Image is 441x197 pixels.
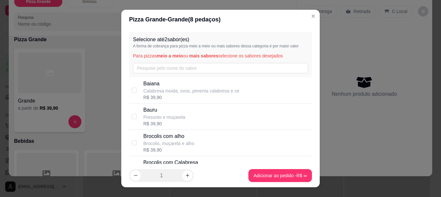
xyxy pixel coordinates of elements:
[160,172,163,179] p: 1
[143,140,194,147] p: Brocolis, muçarela e alho
[143,132,194,140] p: Brocolis com alho
[143,159,205,166] p: Brocolis com Calabresa
[143,106,185,114] p: Bauru
[143,120,185,127] div: R$ 39,90
[133,63,308,73] input: Pesquise pelo nome do sabor
[133,43,308,49] p: A forma de cobrança para pizza meio a meio ou mais sabores dessa categoria é por
[143,80,239,88] p: Baiana
[129,15,312,24] div: Pizza Grande - Grande ( 8 pedaços)
[133,36,308,43] p: Selecione até 2 sabor(es)
[248,169,312,182] button: Adicionar ao pedido -R$ ∞
[308,11,318,21] button: Close
[143,88,239,94] p: Calabresa moida, ovos, pimenta calabresa e ce
[182,170,193,181] button: increase-product-quantity
[133,53,308,59] p: Para pizzas ou selecione os sabores desejados
[189,53,219,58] span: mais sabores
[280,44,299,48] span: maior valor
[143,94,239,101] div: R$ 39,90
[157,53,183,58] span: meio a meio
[143,114,185,120] p: Presunto e muçarela
[130,170,141,181] button: decrease-product-quantity
[143,147,194,153] div: R$ 39,90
